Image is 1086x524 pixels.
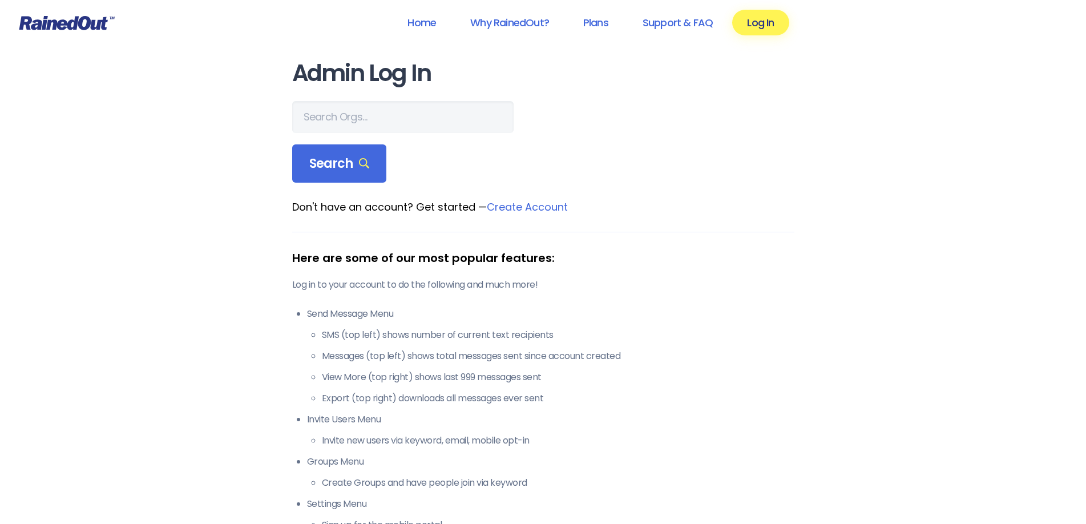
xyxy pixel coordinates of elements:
li: View More (top right) shows last 999 messages sent [322,370,794,384]
li: Groups Menu [307,455,794,490]
li: Export (top right) downloads all messages ever sent [322,392,794,405]
a: Create Account [487,200,568,214]
span: Search [309,156,370,172]
a: Plans [568,10,623,35]
li: Invite new users via keyword, email, mobile opt-in [322,434,794,448]
li: SMS (top left) shows number of current text recipients [322,328,794,342]
a: Support & FAQ [628,10,728,35]
li: Send Message Menu [307,307,794,405]
li: Messages (top left) shows total messages sent since account created [322,349,794,363]
a: Home [393,10,451,35]
a: Why RainedOut? [455,10,564,35]
div: Search [292,144,387,183]
li: Invite Users Menu [307,413,794,448]
h1: Admin Log In [292,61,794,86]
li: Create Groups and have people join via keyword [322,476,794,490]
p: Log in to your account to do the following and much more! [292,278,794,292]
div: Here are some of our most popular features: [292,249,794,267]
input: Search Orgs… [292,101,514,133]
a: Log In [732,10,789,35]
